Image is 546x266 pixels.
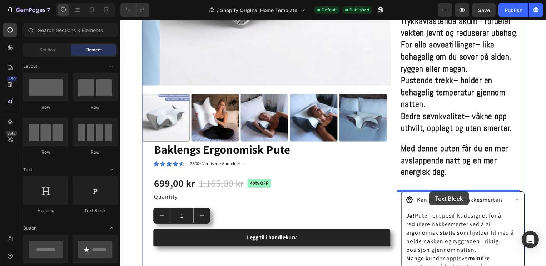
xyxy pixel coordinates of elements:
[349,7,369,13] span: Published
[505,6,522,14] div: Publish
[498,3,528,17] button: Publish
[23,149,68,155] div: Row
[5,131,17,136] div: Beta
[23,167,32,173] span: Text
[23,63,37,70] span: Layout
[47,6,50,14] p: 7
[472,3,496,17] button: Save
[220,6,297,14] span: Shopify Original Home Template
[106,61,118,72] span: Toggle open
[522,231,539,248] div: Open Intercom Messenger
[120,3,149,17] div: Undo/Redo
[478,7,490,13] span: Save
[322,7,337,13] span: Default
[23,208,68,214] div: Heading
[23,225,36,231] span: Button
[3,3,53,17] button: 7
[23,23,118,37] input: Search Sections & Elements
[217,6,219,14] span: /
[106,222,118,234] span: Toggle open
[106,164,118,175] span: Toggle open
[85,47,102,53] span: Element
[120,20,546,266] iframe: Design area
[73,104,118,111] div: Row
[40,47,55,53] span: Section
[7,76,17,82] div: 450
[73,149,118,155] div: Row
[23,104,68,111] div: Row
[73,208,118,214] div: Text Block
